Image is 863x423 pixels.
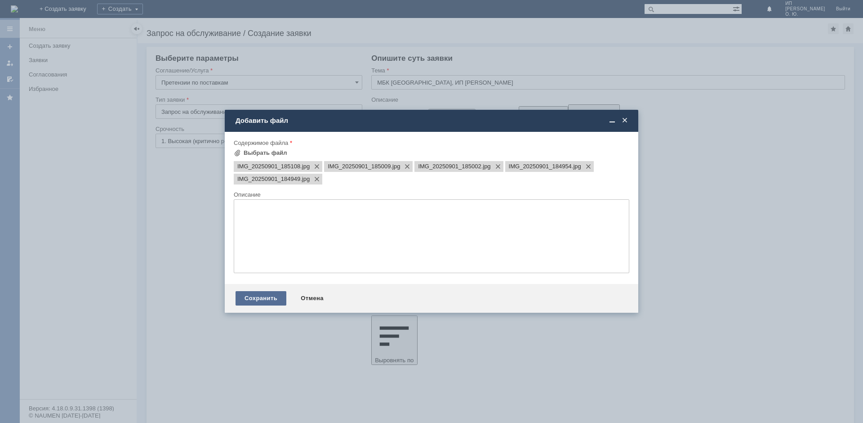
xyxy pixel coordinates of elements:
span: IMG_20250901_185009.jpg [391,163,400,170]
span: IMG_20250901_185009.jpg [328,163,391,170]
span: IMG_20250901_185002.jpg [481,163,491,170]
span: IMG_20250901_184954.jpg [572,163,581,170]
div: Выбрать файл [244,149,287,157]
span: IMG_20250901_185108.jpg [237,163,300,170]
span: IMG_20250901_185108.jpg [300,163,310,170]
span: IMG_20250901_184954.jpg [509,163,572,170]
span: IMG_20250901_184949.jpg [300,175,310,183]
div: Описание [234,192,627,198]
div: Содержимое файла [234,140,627,146]
span: Свернуть (Ctrl + M) [608,117,617,125]
span: IMG_20250901_184949.jpg [237,175,300,183]
span: IMG_20250901_185002.jpg [418,163,481,170]
span: Закрыть [620,117,629,125]
div: Добавить файл [236,117,629,125]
